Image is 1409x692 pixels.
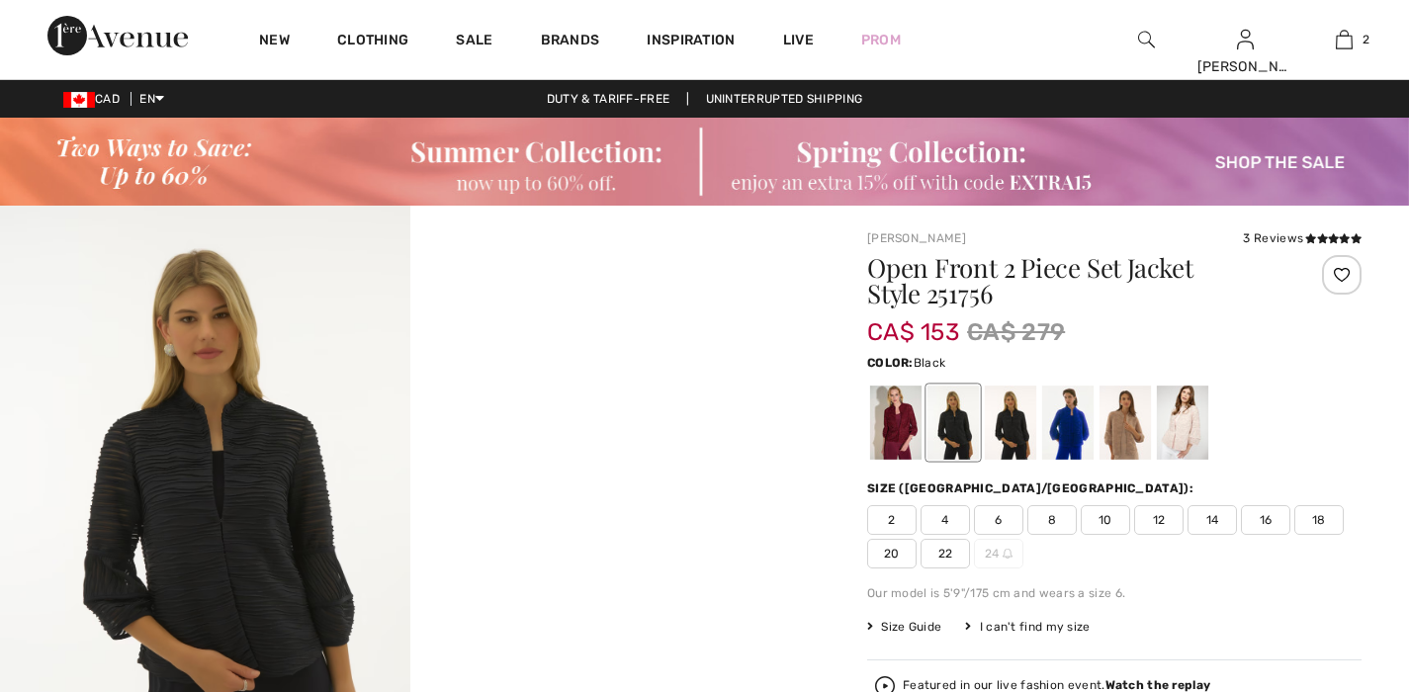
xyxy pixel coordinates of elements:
[867,539,917,568] span: 20
[1243,229,1362,247] div: 3 Reviews
[1197,56,1294,77] div: [PERSON_NAME]
[647,32,735,52] span: Inspiration
[903,679,1210,692] div: Featured in our live fashion event.
[867,479,1197,497] div: Size ([GEOGRAPHIC_DATA]/[GEOGRAPHIC_DATA]):
[1105,678,1211,692] strong: Watch the replay
[974,539,1023,568] span: 24
[1042,386,1094,460] div: Royal Sapphire 163
[985,386,1036,460] div: Midnight Blue
[1003,549,1013,559] img: ring-m.svg
[1188,505,1237,535] span: 14
[921,505,970,535] span: 4
[1241,505,1290,535] span: 16
[867,356,914,370] span: Color:
[1100,386,1151,460] div: Sand
[921,539,970,568] span: 22
[1138,28,1155,51] img: search the website
[1336,28,1353,51] img: My Bag
[870,386,922,460] div: Merlot
[965,618,1090,636] div: I can't find my size
[456,32,492,52] a: Sale
[1134,505,1184,535] span: 12
[1027,505,1077,535] span: 8
[1237,30,1254,48] a: Sign In
[1363,31,1369,48] span: 2
[1157,386,1208,460] div: Quartz
[1294,505,1344,535] span: 18
[867,299,959,346] span: CA$ 153
[63,92,128,106] span: CAD
[1295,28,1392,51] a: 2
[967,314,1065,350] span: CA$ 279
[63,92,95,108] img: Canadian Dollar
[867,584,1362,602] div: Our model is 5'9"/175 cm and wears a size 6.
[1081,505,1130,535] span: 10
[867,255,1279,306] h1: Open Front 2 Piece Set Jacket Style 251756
[1237,28,1254,51] img: My Info
[914,356,946,370] span: Black
[47,16,188,55] img: 1ère Avenue
[861,30,901,50] a: Prom
[410,206,821,410] video: Your browser does not support the video tag.
[867,231,966,245] a: [PERSON_NAME]
[867,618,941,636] span: Size Guide
[927,386,979,460] div: Black
[139,92,164,106] span: EN
[783,30,814,50] a: Live
[974,505,1023,535] span: 6
[541,32,600,52] a: Brands
[337,32,408,52] a: Clothing
[259,32,290,52] a: New
[867,505,917,535] span: 2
